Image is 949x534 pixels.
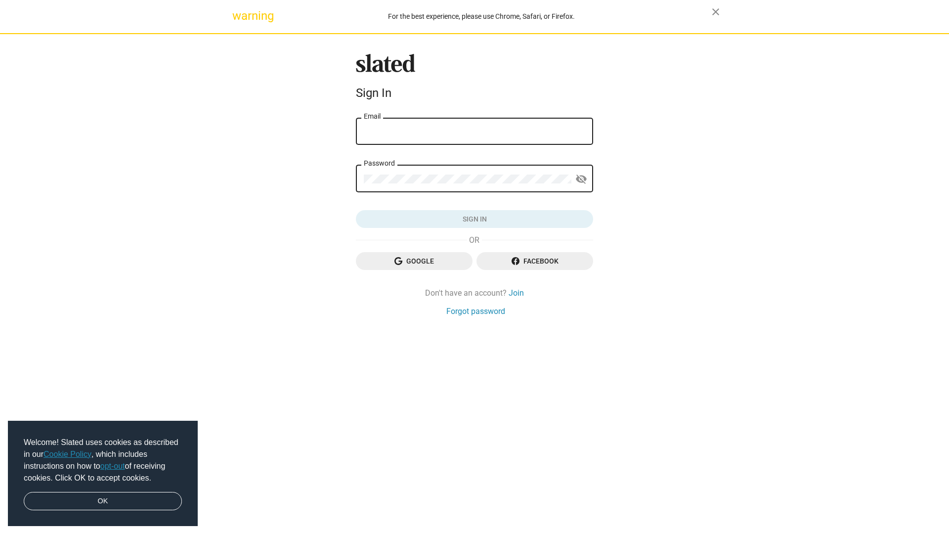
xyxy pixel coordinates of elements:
button: Facebook [476,252,593,270]
div: Don't have an account? [356,288,593,298]
div: cookieconsent [8,421,198,527]
button: Google [356,252,473,270]
button: Show password [571,170,591,189]
div: For the best experience, please use Chrome, Safari, or Firefox. [251,10,712,23]
a: Cookie Policy [43,450,91,458]
span: Facebook [484,252,585,270]
span: Welcome! Slated uses cookies as described in our , which includes instructions on how to of recei... [24,437,182,484]
mat-icon: close [710,6,722,18]
div: Sign In [356,86,593,100]
mat-icon: visibility_off [575,172,587,187]
a: Forgot password [446,306,505,316]
mat-icon: warning [232,10,244,22]
a: opt-out [100,462,125,470]
a: Join [509,288,524,298]
span: Google [364,252,465,270]
sl-branding: Sign In [356,54,593,104]
a: dismiss cookie message [24,492,182,511]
